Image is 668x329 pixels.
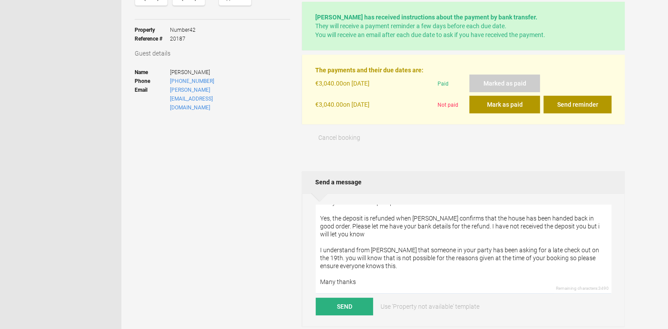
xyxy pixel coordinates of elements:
span: Number42 [170,26,196,34]
h2: Send a message [302,171,625,193]
span: 20187 [170,34,196,43]
span: [PERSON_NAME] [170,68,252,77]
strong: The payments and their due dates are: [315,67,423,74]
a: Use 'Property not available' template [374,298,486,315]
a: [PERSON_NAME][EMAIL_ADDRESS][DOMAIN_NAME] [170,87,213,111]
strong: [PERSON_NAME] has received instructions about the payment by bank transfer. [315,14,537,21]
strong: Reference # [135,34,170,43]
div: Paid [434,75,469,96]
h3: Guest details [135,49,290,58]
strong: Email [135,86,170,112]
button: Send reminder [543,96,611,113]
p: They will receive a payment reminder a few days before each due date. You will receive an email a... [315,13,611,39]
button: Cancel booking [302,129,377,146]
strong: Property [135,26,170,34]
flynt-currency: €3,040.00 [315,101,343,108]
strong: Name [135,68,170,77]
flynt-currency: €3,040.00 [315,80,343,87]
a: [PHONE_NUMBER] [170,78,214,84]
strong: Phone [135,77,170,86]
div: on [DATE] [315,75,434,96]
div: Not paid [434,96,469,113]
button: Marked as paid [469,75,540,92]
button: Mark as paid [469,96,540,113]
span: Cancel booking [318,134,360,141]
div: on [DATE] [315,96,434,113]
button: Send [316,298,373,315]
